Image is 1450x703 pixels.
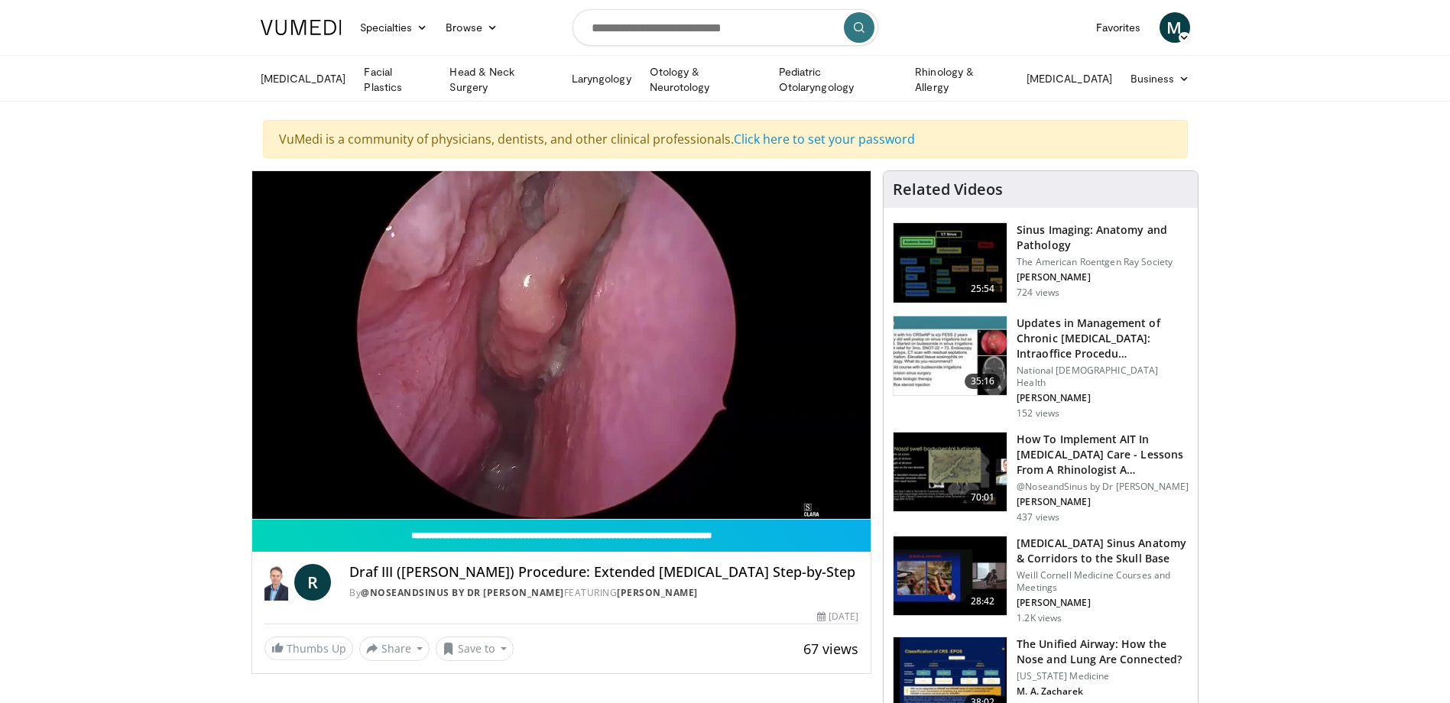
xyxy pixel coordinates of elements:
img: 5d00bf9a-6682-42b9-8190-7af1e88f226b.150x105_q85_crop-smart_upscale.jpg [894,223,1007,303]
a: 70:01 How To Implement AIT In [MEDICAL_DATA] Care - Lessons From A Rhinologist A… @NoseandSinus b... [893,432,1189,523]
img: @NoseandSinus by Dr Richard Harvey [264,564,289,601]
p: Weill Cornell Medicine Courses and Meetings [1017,569,1189,594]
span: 35:16 [965,374,1001,389]
a: @NoseandSinus by Dr [PERSON_NAME] [361,586,564,599]
p: 437 views [1017,511,1059,523]
a: Favorites [1087,12,1150,43]
img: 4d46ad28-bf85-4ffa-992f-e5d3336e5220.150x105_q85_crop-smart_upscale.jpg [894,316,1007,396]
a: Rhinology & Allergy [906,64,1017,95]
a: Click here to set your password [734,131,915,147]
a: [MEDICAL_DATA] [1017,63,1121,94]
p: [PERSON_NAME] [1017,496,1189,508]
a: Pediatric Otolaryngology [770,64,906,95]
span: 67 views [803,640,858,658]
h3: Sinus Imaging: Anatomy and Pathology [1017,222,1189,253]
a: Laryngology [563,63,641,94]
button: Share [359,637,430,661]
h3: How To Implement AIT In [MEDICAL_DATA] Care - Lessons From A Rhinologist A… [1017,432,1189,478]
p: [PERSON_NAME] [1017,597,1189,609]
p: M. A. Zacharek [1017,685,1189,698]
a: [PERSON_NAME] [617,586,698,599]
a: Business [1121,63,1199,94]
p: 1.2K views [1017,612,1062,624]
p: @NoseandSinus by Dr [PERSON_NAME] [1017,481,1189,493]
p: National [DEMOGRAPHIC_DATA] Health [1017,364,1189,389]
p: 152 views [1017,407,1059,420]
a: M [1160,12,1190,43]
a: Specialties [351,12,437,43]
a: 35:16 Updates in Management of Chronic [MEDICAL_DATA]: Intraoffice Procedu… National [DEMOGRAPHIC... [893,316,1189,420]
span: 28:42 [965,594,1001,609]
h3: Updates in Management of Chronic [MEDICAL_DATA]: Intraoffice Procedu… [1017,316,1189,361]
a: Head & Neck Surgery [440,64,562,95]
a: Otology & Neurotology [641,64,770,95]
a: Facial Plastics [355,64,440,95]
a: 28:42 [MEDICAL_DATA] Sinus Anatomy & Corridors to the Skull Base Weill Cornell Medicine Courses a... [893,536,1189,624]
video-js: Video Player [252,171,871,520]
h4: Draf III ([PERSON_NAME]) Procedure: Extended [MEDICAL_DATA] Step-by-Step [349,564,858,581]
span: 70:01 [965,490,1001,505]
p: 724 views [1017,287,1059,299]
a: 25:54 Sinus Imaging: Anatomy and Pathology The American Roentgen Ray Society [PERSON_NAME] 724 views [893,222,1189,303]
div: [DATE] [817,610,858,624]
h3: [MEDICAL_DATA] Sinus Anatomy & Corridors to the Skull Base [1017,536,1189,566]
button: Save to [436,637,514,661]
p: [US_STATE] Medicine [1017,670,1189,682]
a: Browse [436,12,507,43]
h4: Related Videos [893,180,1003,199]
div: By FEATURING [349,586,858,600]
h3: The Unified Airway: How the Nose and Lung Are Connected? [1017,637,1189,667]
a: [MEDICAL_DATA] [251,63,355,94]
img: 3d43f09a-5d0c-4774-880e-3909ea54edb9.150x105_q85_crop-smart_upscale.jpg [894,432,1007,512]
a: Thumbs Up [264,637,353,660]
p: [PERSON_NAME] [1017,392,1189,404]
span: 25:54 [965,281,1001,296]
a: R [294,564,331,601]
input: Search topics, interventions [573,9,878,46]
div: VuMedi is a community of physicians, dentists, and other clinical professionals. [263,120,1188,158]
img: VuMedi Logo [261,20,342,35]
p: The American Roentgen Ray Society [1017,256,1189,268]
img: 276d523b-ec6d-4eb7-b147-bbf3804ee4a7.150x105_q85_crop-smart_upscale.jpg [894,536,1007,616]
p: [PERSON_NAME] [1017,271,1189,283]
